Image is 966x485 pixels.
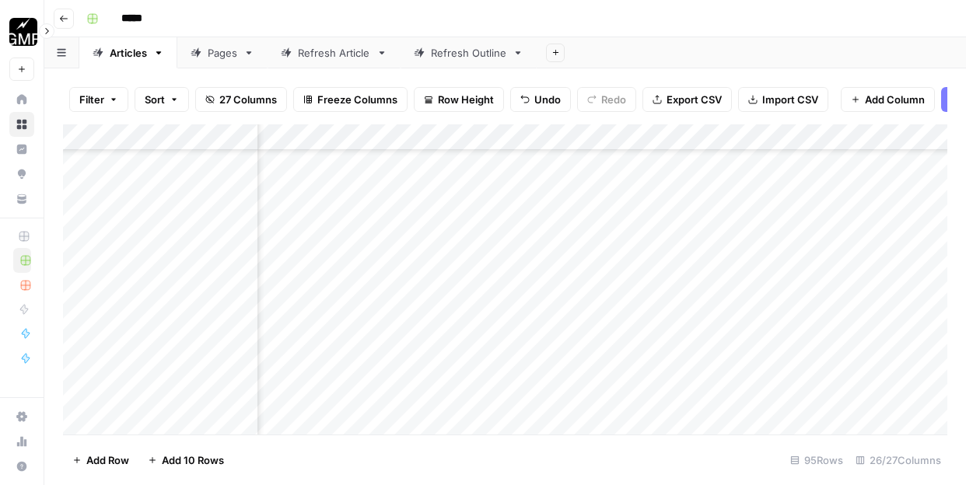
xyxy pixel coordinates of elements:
a: Settings [9,404,34,429]
a: Articles [79,37,177,68]
button: 27 Columns [195,87,287,112]
span: Sort [145,92,165,107]
button: Add Column [841,87,935,112]
div: 95 Rows [784,448,849,473]
span: Undo [534,92,561,107]
span: Add Row [86,452,129,468]
a: Browse [9,112,34,137]
a: Home [9,87,34,112]
button: Export CSV [642,87,732,112]
button: Help + Support [9,454,34,479]
a: Opportunities [9,162,34,187]
a: Refresh Outline [401,37,537,68]
div: Pages [208,45,237,61]
a: Your Data [9,187,34,211]
div: Refresh Article [298,45,370,61]
button: Undo [510,87,571,112]
img: Growth Marketing Pro Logo [9,18,37,46]
button: Workspace: Growth Marketing Pro [9,12,34,51]
a: Pages [177,37,268,68]
a: Refresh Article [268,37,401,68]
button: Sort [135,87,189,112]
div: Refresh Outline [431,45,506,61]
button: Redo [577,87,636,112]
span: Redo [601,92,626,107]
a: Usage [9,429,34,454]
button: Freeze Columns [293,87,408,112]
div: 26/27 Columns [849,448,947,473]
button: Add 10 Rows [138,448,233,473]
span: Filter [79,92,104,107]
button: Import CSV [738,87,828,112]
button: Filter [69,87,128,112]
span: 27 Columns [219,92,277,107]
a: Insights [9,137,34,162]
span: Row Height [438,92,494,107]
span: Freeze Columns [317,92,397,107]
span: Add Column [865,92,925,107]
button: Add Row [63,448,138,473]
span: Add 10 Rows [162,452,224,468]
div: Articles [110,45,147,61]
button: Row Height [414,87,504,112]
span: Export CSV [667,92,722,107]
span: Import CSV [762,92,818,107]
